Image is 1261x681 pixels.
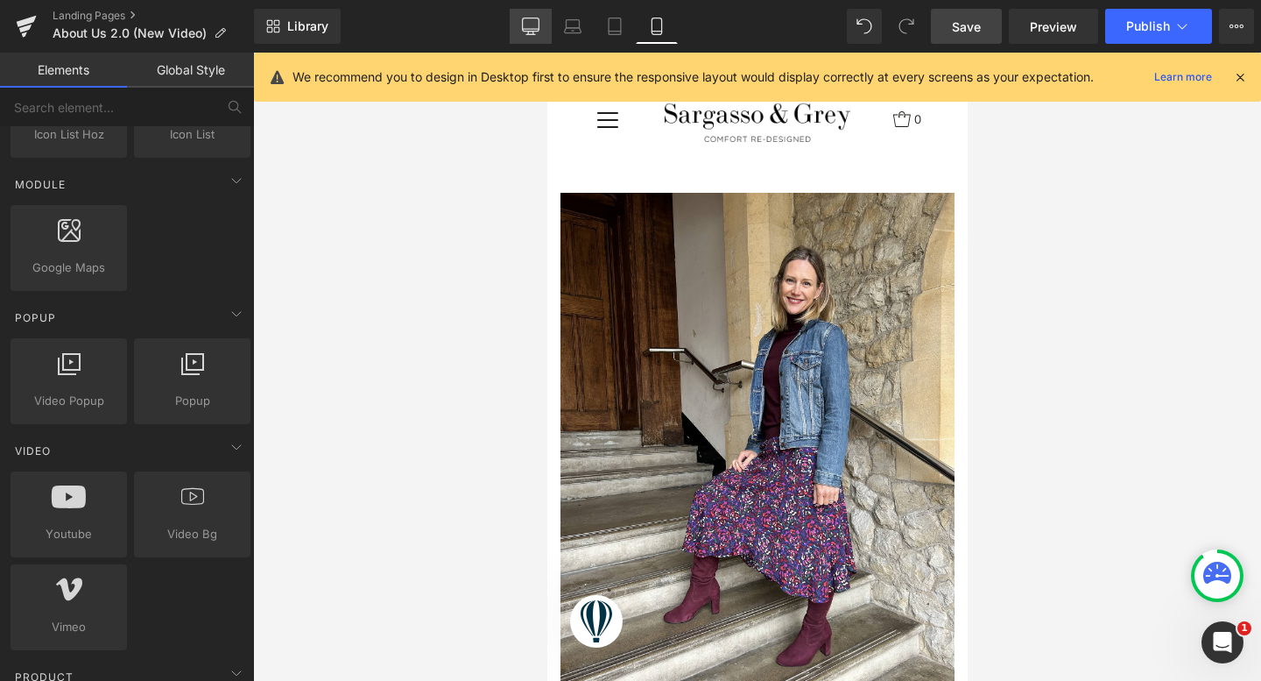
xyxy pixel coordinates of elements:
span: Preview [1030,18,1077,36]
span: 0 [367,59,374,75]
iframe: Intercom live chat [1201,621,1243,663]
span: Save [952,18,981,36]
span: Google Maps [16,259,122,277]
a: Learn more [1147,67,1219,88]
span: 1 [1237,621,1251,635]
span: Video [13,443,53,459]
span: Video Popup [16,392,122,410]
a: Landing Pages [53,9,254,23]
p: We recommend you to design in Desktop first to ensure the responsive layout would display correct... [292,67,1094,87]
button: Publish [1105,9,1212,44]
a: Preview [1009,9,1098,44]
button: Open navigation [18,45,103,89]
span: Video Bg [139,525,245,543]
button: More [1219,9,1254,44]
a: New Library [254,9,341,44]
button: Redo [889,9,924,44]
span: Publish [1126,19,1170,33]
span: Popup [139,392,245,410]
img: Sargasso and Grey [117,44,303,89]
a: Global Style [127,53,254,88]
span: Icon List [139,125,245,144]
span: Youtube [16,525,122,543]
a: Tablet [594,9,636,44]
span: Popup [13,309,58,326]
span: Icon List Hoz [16,125,122,144]
button: Open cart [317,45,403,89]
a: Laptop [552,9,594,44]
span: Module [13,176,67,193]
span: About Us 2.0 (New Video) [53,26,207,40]
a: Desktop [510,9,552,44]
span: Vimeo [16,618,122,636]
span: Library [287,18,328,34]
a: Mobile [636,9,678,44]
button: Undo [847,9,882,44]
